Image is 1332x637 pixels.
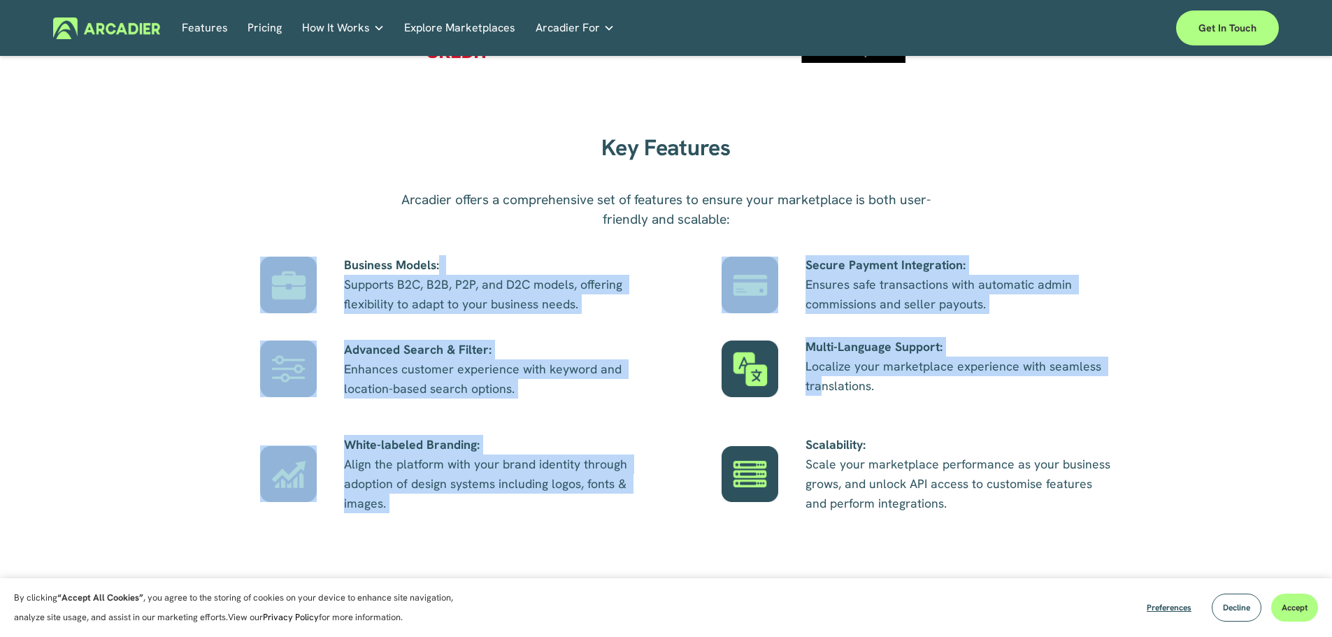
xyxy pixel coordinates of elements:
[1147,602,1191,613] span: Preferences
[344,340,652,399] p: Enhances customer experience with keyword and location-based search options.
[805,257,966,273] strong: Secure Payment Integration:
[536,18,600,38] span: Arcadier For
[14,588,468,627] p: By clicking , you agree to the storing of cookies on your device to enhance site navigation, anal...
[53,17,160,39] img: Arcadier
[302,18,370,38] span: How It Works
[386,190,945,229] p: Arcadier offers a comprehensive set of features to ensure your marketplace is both user-friendly ...
[1136,594,1202,622] button: Preferences
[404,17,515,39] a: Explore Marketplaces
[1262,570,1332,637] iframe: Chat Widget
[1223,602,1250,613] span: Decline
[805,255,1114,314] p: Ensures safe transactions with automatic admin commissions and seller payouts.
[344,436,480,452] strong: White-labeled Branding:
[263,611,319,623] a: Privacy Policy
[805,338,943,355] strong: Multi-Language Support:
[344,255,652,314] p: Supports B2C, B2B, P2P, and D2C models, offering flexibility to adapt to your business needs.
[601,133,730,162] strong: Key Features
[805,435,1114,513] p: Scale your marketplace performance as your business grows, and unlock API access to customise fea...
[182,17,228,39] a: Features
[344,341,492,357] strong: Advanced Search & Filter:
[302,17,385,39] a: folder dropdown
[344,435,652,513] p: Align the platform with your brand identity through adoption of design systems including logos, f...
[57,592,143,603] strong: “Accept All Cookies”
[344,257,439,273] strong: Business Models:
[805,337,1114,396] p: Localize your marketplace experience with seamless translations.
[536,17,615,39] a: folder dropdown
[805,436,866,452] strong: Scalability:
[248,17,282,39] a: Pricing
[1212,594,1261,622] button: Decline
[1176,10,1279,45] a: Get in touch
